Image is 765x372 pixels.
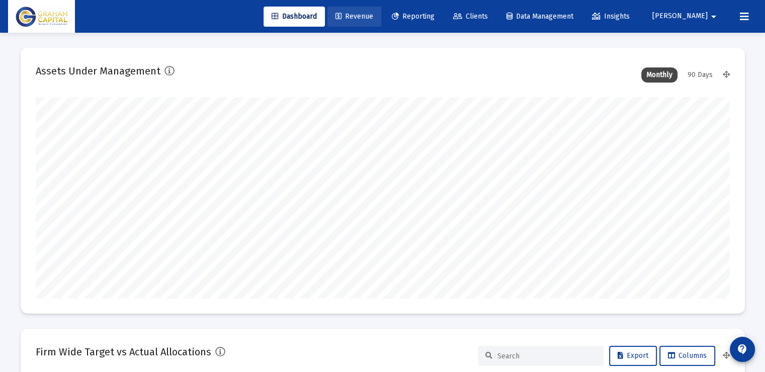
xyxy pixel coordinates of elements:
h2: Firm Wide Target vs Actual Allocations [36,344,211,360]
span: Data Management [506,12,573,21]
mat-icon: contact_support [736,343,748,355]
input: Search [497,352,596,360]
div: Monthly [641,67,677,83]
span: Clients [453,12,488,21]
img: Dashboard [16,7,67,27]
button: Columns [659,346,715,366]
div: 90 Days [683,67,718,83]
a: Insights [584,7,638,27]
a: Data Management [498,7,581,27]
span: Dashboard [272,12,317,21]
span: Columns [668,351,707,360]
a: Dashboard [264,7,325,27]
button: [PERSON_NAME] [640,6,732,26]
a: Revenue [327,7,381,27]
h2: Assets Under Management [36,63,160,79]
span: Reporting [392,12,435,21]
span: Insights [592,12,630,21]
span: Export [618,351,648,360]
a: Reporting [384,7,443,27]
span: [PERSON_NAME] [652,12,708,21]
a: Clients [445,7,496,27]
mat-icon: arrow_drop_down [708,7,720,27]
button: Export [609,346,657,366]
span: Revenue [335,12,373,21]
